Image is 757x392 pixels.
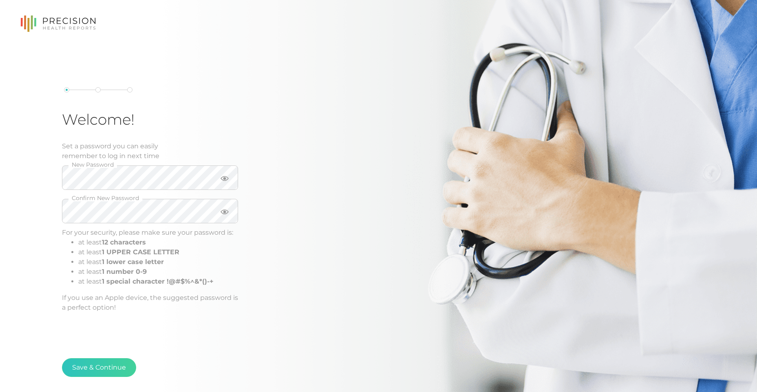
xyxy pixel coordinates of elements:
[62,358,136,377] button: Save & Continue
[78,247,238,257] li: at least
[62,141,238,161] div: Set a password you can easily remember to log in next time
[78,238,238,247] li: at least
[78,267,238,277] li: at least
[102,248,179,256] b: 1 UPPER CASE LETTER
[102,238,146,246] b: 12 characters
[102,277,214,285] b: 1 special character !@#$%^&*()-+
[78,277,238,286] li: at least
[62,228,238,313] div: For your security, please make sure your password is: If you use an Apple device, the suggested p...
[102,268,147,275] b: 1 number 0-9
[62,110,238,128] h1: Welcome!
[102,258,164,266] b: 1 lower case letter
[78,257,238,267] li: at least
